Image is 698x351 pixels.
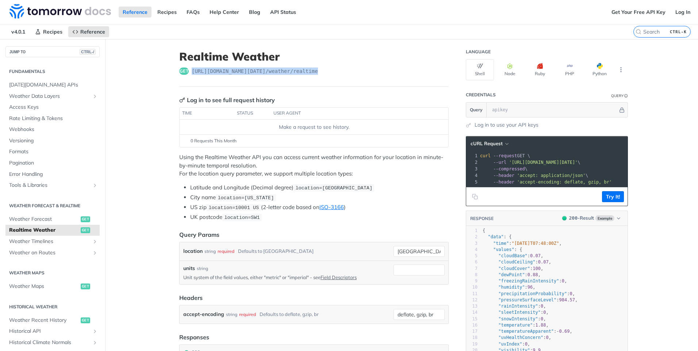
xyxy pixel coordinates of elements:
[498,304,538,309] span: "rainIntensity"
[466,316,478,322] div: 15
[466,335,478,341] div: 18
[5,46,100,57] button: JUMP TOCTRL-/
[483,234,512,239] span: : {
[517,180,612,185] span: 'accept-encoding: deflate, gzip, br'
[466,59,494,80] button: Shell
[595,215,614,221] span: Example
[496,59,524,80] button: Node
[512,241,559,246] span: "[DATE]T07:48:00Z"
[536,323,546,328] span: 1.88
[9,227,79,234] span: Realtime Weather
[493,166,525,171] span: --compressed
[190,184,449,192] li: Latitude and Longitude (Decimal degree)
[470,107,483,113] span: Query
[538,259,549,265] span: 0.07
[559,215,624,222] button: 200200-ResultExample
[530,253,541,258] span: 0.07
[9,4,111,19] img: Tomorrow.io Weather API Docs
[224,215,260,220] span: location=SW1
[5,113,100,124] a: Rate Limiting & Tokens
[475,121,538,129] a: Log in to use your API keys
[483,342,530,347] span: : ,
[9,126,98,133] span: Webhooks
[569,291,572,296] span: 0
[483,228,485,233] span: {
[190,213,449,221] li: UK postcode
[611,93,628,99] div: QueryInformation
[466,291,478,297] div: 11
[218,195,274,201] span: location=[US_STATE]
[483,335,551,340] span: : ,
[192,67,318,75] span: https://api.tomorrow.io/v4/weather/realtime
[5,304,100,310] h2: Historical Weather
[466,166,479,172] div: 3
[5,337,100,348] a: Historical Climate NormalsShow subpages for Historical Climate Normals
[204,246,216,256] div: string
[9,283,79,290] span: Weather Maps
[466,234,478,240] div: 2
[498,272,525,277] span: "dewPoint"
[9,249,90,256] span: Weather on Routes
[618,106,626,113] button: Hide
[483,329,572,334] span: : ,
[80,49,96,55] span: CTRL-/
[636,29,641,35] svg: Search
[498,266,530,271] span: "cloudCover"
[466,259,478,265] div: 6
[586,59,614,80] button: Python
[190,203,449,212] li: US zip (2-letter code based on )
[470,215,494,222] button: RESPONSE
[5,270,100,276] h2: Weather Maps
[183,7,204,18] a: FAQs
[5,158,100,169] a: Pagination
[92,93,98,99] button: Show subpages for Weather Data Layers
[556,59,584,80] button: PHP
[179,67,189,75] span: get
[569,215,594,222] div: - Result
[183,246,203,256] label: location
[466,309,478,316] div: 14
[81,227,90,233] span: get
[483,316,546,321] span: : ,
[668,28,689,35] kbd: CTRL-K
[483,241,562,246] span: : ,
[9,159,98,167] span: Pagination
[466,278,478,284] div: 9
[488,234,503,239] span: "data"
[488,103,618,117] input: apikey
[5,202,100,209] h2: Weather Forecast & realtime
[179,230,219,239] div: Query Params
[5,326,100,337] a: Historical APIShow subpages for Historical API
[498,335,543,340] span: "uvHealthConcern"
[183,309,224,320] label: accept-encoding
[471,140,503,147] span: cURL Request
[5,169,100,180] a: Error Handling
[183,265,195,272] label: units
[483,323,549,328] span: : ,
[5,91,100,102] a: Weather Data LayersShow subpages for Weather Data Layers
[498,329,554,334] span: "temperatureApparent"
[5,315,100,326] a: Weather Recent Historyget
[480,173,588,178] span: \
[179,50,449,63] h1: Realtime Weather
[119,7,152,18] a: Reference
[466,266,478,272] div: 7
[498,316,538,321] span: "snowIntensity"
[483,297,578,302] span: : ,
[528,285,533,290] span: 96
[466,49,491,55] div: Language
[618,66,624,73] svg: More ellipsis
[197,265,208,272] div: string
[466,303,478,309] div: 13
[528,272,538,277] span: 0.88
[671,7,694,18] a: Log In
[9,115,98,122] span: Rate Limiting & Tokens
[5,146,100,157] a: Formats
[9,93,90,100] span: Weather Data Layers
[493,173,514,178] span: --header
[483,304,546,309] span: : ,
[526,59,554,80] button: Ruby
[498,278,559,283] span: "freezingRainIntensity"
[466,297,478,303] div: 12
[68,26,109,37] a: Reference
